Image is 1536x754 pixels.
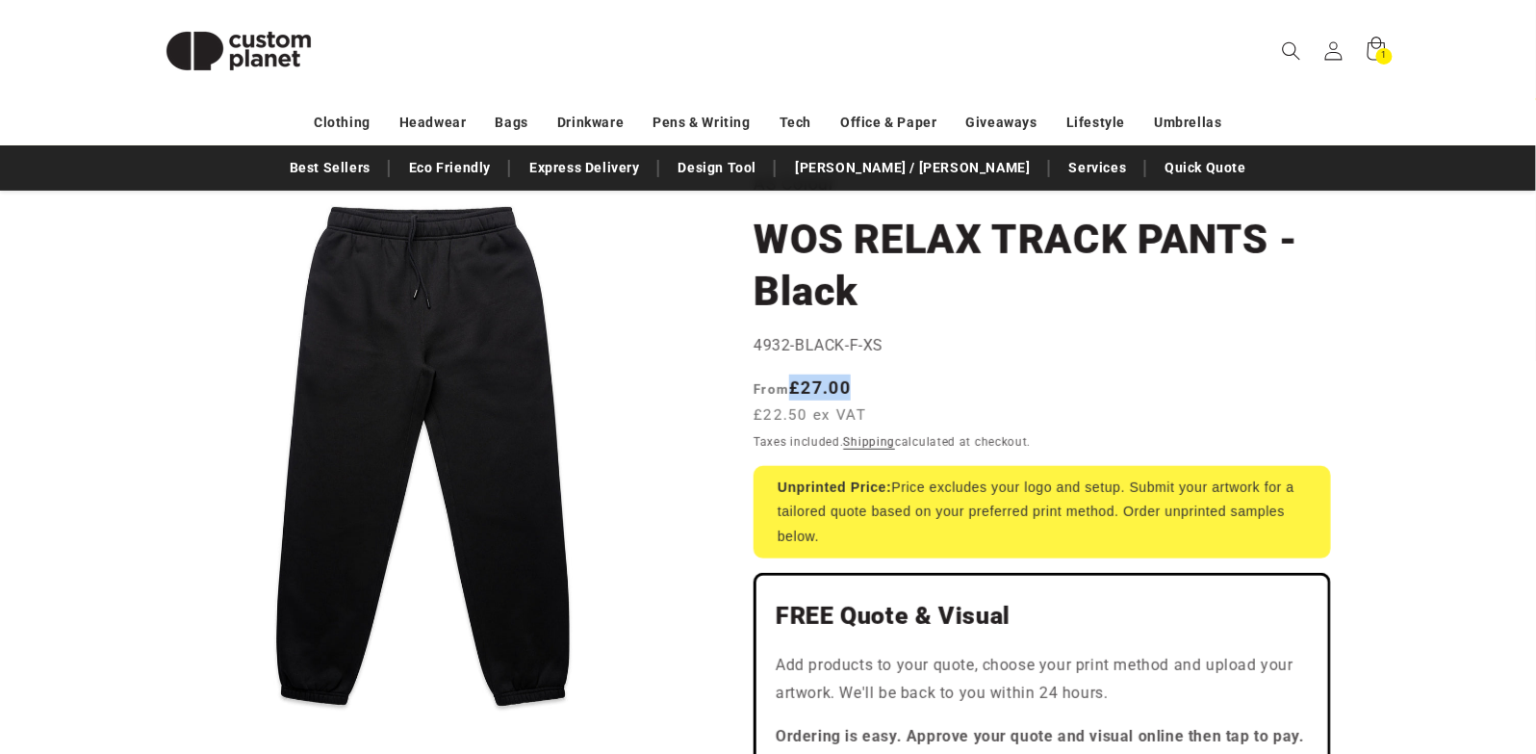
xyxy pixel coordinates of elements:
[1156,151,1257,185] a: Quick Quote
[1066,106,1125,140] a: Lifestyle
[653,106,751,140] a: Pens & Writing
[754,381,789,397] span: From
[280,151,380,185] a: Best Sellers
[776,652,1309,708] p: Add products to your quote, choose your print method and upload your artwork. We'll be back to yo...
[399,106,467,140] a: Headwear
[557,106,624,140] a: Drinkware
[1270,30,1313,72] summary: Search
[785,151,1039,185] a: [PERSON_NAME] / [PERSON_NAME]
[1155,106,1222,140] a: Umbrellas
[1060,151,1137,185] a: Services
[966,106,1037,140] a: Giveaways
[142,8,335,94] img: Custom Planet
[754,432,1331,452] div: Taxes included. calculated at checkout.
[496,106,528,140] a: Bags
[754,336,883,354] span: 4932-BLACK-F-XS
[669,151,767,185] a: Design Tool
[399,151,500,185] a: Eco Friendly
[754,377,851,398] strong: £27.00
[780,106,811,140] a: Tech
[844,435,896,449] a: Shipping
[840,106,936,140] a: Office & Paper
[754,214,1331,318] h1: WOS RELAX TRACK PANTS - Black
[314,106,371,140] a: Clothing
[520,151,650,185] a: Express Delivery
[142,169,705,732] media-gallery: Gallery Viewer
[778,480,892,495] strong: Unprinted Price:
[776,601,1309,632] h2: FREE Quote & Visual
[1207,546,1536,754] iframe: Chat Widget
[754,404,866,427] span: £22.50 ex VAT
[1382,48,1388,65] span: 1
[754,466,1331,559] div: Price excludes your logo and setup. Submit your artwork for a tailored quote based on your prefer...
